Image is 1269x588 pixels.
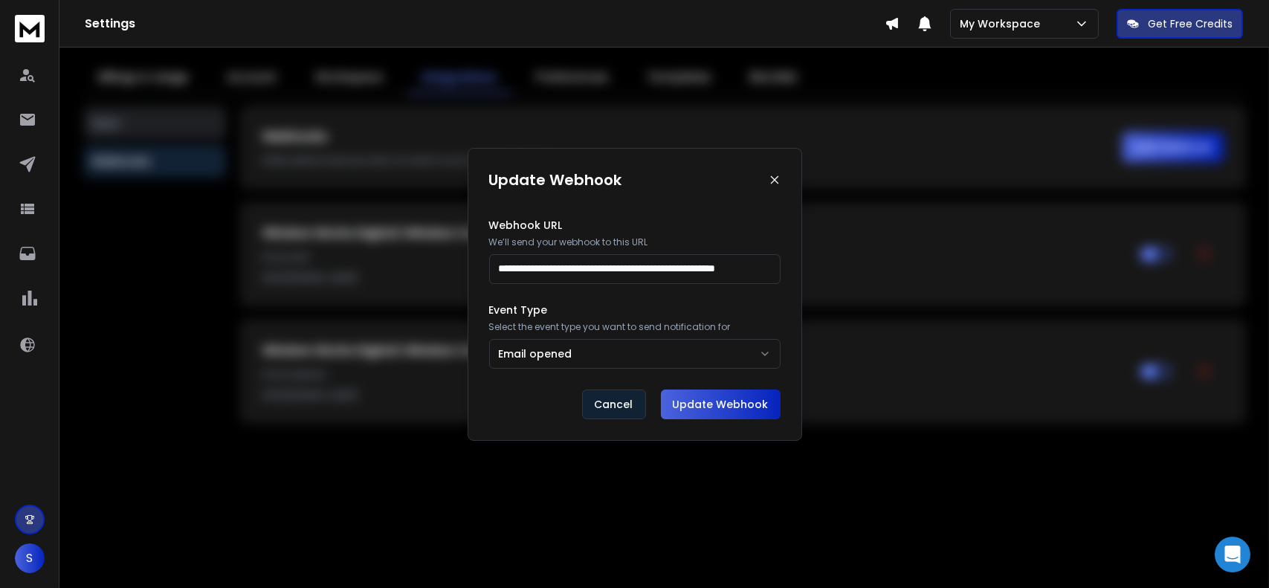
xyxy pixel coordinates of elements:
p: We’ll send your webhook to this URL [489,236,781,248]
p: Select the event type you want to send notification for [489,321,781,333]
h1: Update Webhook [489,169,622,190]
label: Event Type [489,305,781,315]
button: Get Free Credits [1117,9,1243,39]
button: S [15,543,45,573]
button: Cancel [582,390,646,419]
div: Open Intercom Messenger [1215,537,1250,572]
img: logo [15,15,45,42]
p: My Workspace [960,16,1046,31]
label: Webhook URL [489,220,781,230]
button: Update Webhook [661,390,781,419]
div: Email opened [499,346,572,361]
p: Get Free Credits [1148,16,1233,31]
h1: Settings [85,15,885,33]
